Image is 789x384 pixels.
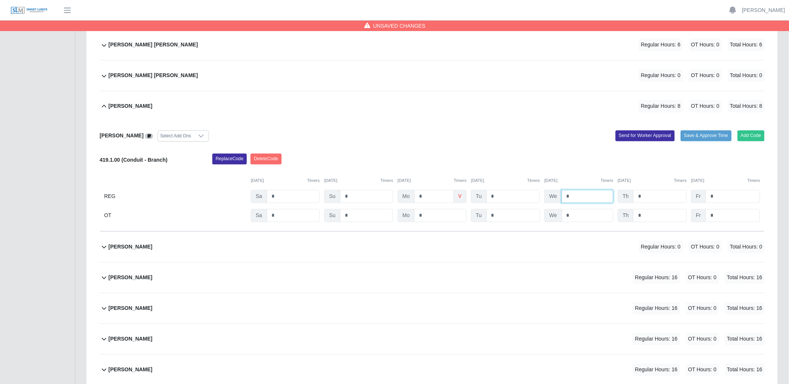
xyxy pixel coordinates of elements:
[100,30,765,60] button: [PERSON_NAME] [PERSON_NAME] Regular Hours: 6 OT Hours: 0 Total Hours: 6
[601,177,613,184] button: Timers
[544,177,613,184] div: [DATE]
[109,366,152,374] b: [PERSON_NAME]
[681,130,732,141] button: Save & Approve Time
[212,153,247,164] button: ReplaceCode
[618,177,687,184] div: [DATE]
[251,153,282,164] button: DeleteCode
[158,131,194,141] div: Select Add Ons
[689,39,722,51] span: OT Hours: 0
[100,232,765,262] button: [PERSON_NAME] Regular Hours: 0 OT Hours: 0 Total Hours: 0
[398,177,467,184] div: [DATE]
[324,190,340,203] span: Su
[691,209,706,222] span: Fr
[725,333,765,345] span: Total Hours: 16
[471,190,487,203] span: Tu
[380,177,393,184] button: Timers
[471,177,540,184] div: [DATE]
[104,209,246,222] div: OT
[689,241,722,253] span: OT Hours: 0
[527,177,540,184] button: Timers
[398,209,415,222] span: Mo
[109,102,152,110] b: [PERSON_NAME]
[686,333,719,345] span: OT Hours: 0
[471,209,487,222] span: Tu
[691,177,760,184] div: [DATE]
[100,324,765,354] button: [PERSON_NAME] Regular Hours: 16 OT Hours: 0 Total Hours: 16
[109,41,198,49] b: [PERSON_NAME] [PERSON_NAME]
[100,157,167,163] b: 419.1.00 (Conduit - Branch)
[639,69,683,82] span: Regular Hours: 0
[686,271,719,284] span: OT Hours: 0
[616,130,675,141] button: Send for Worker Approval
[725,363,765,376] span: Total Hours: 16
[373,22,426,30] span: Unsaved Changes
[109,274,152,281] b: [PERSON_NAME]
[458,192,462,200] b: v
[689,69,722,82] span: OT Hours: 0
[691,190,706,203] span: Fr
[324,209,340,222] span: Su
[544,190,562,203] span: We
[100,132,143,138] b: [PERSON_NAME]
[307,177,320,184] button: Timers
[324,177,393,184] div: [DATE]
[618,190,634,203] span: Th
[251,209,267,222] span: Sa
[728,241,765,253] span: Total Hours: 0
[725,302,765,314] span: Total Hours: 16
[633,333,680,345] span: Regular Hours: 16
[738,130,765,141] button: Add Code
[104,190,246,203] div: REG
[454,177,467,184] button: Timers
[544,209,562,222] span: We
[728,39,765,51] span: Total Hours: 6
[618,209,634,222] span: Th
[639,39,683,51] span: Regular Hours: 6
[639,241,683,253] span: Regular Hours: 0
[109,243,152,251] b: [PERSON_NAME]
[100,60,765,91] button: [PERSON_NAME] [PERSON_NAME] Regular Hours: 0 OT Hours: 0 Total Hours: 0
[686,302,719,314] span: OT Hours: 0
[100,293,765,323] button: [PERSON_NAME] Regular Hours: 16 OT Hours: 0 Total Hours: 16
[725,271,765,284] span: Total Hours: 16
[689,100,722,112] span: OT Hours: 0
[398,190,415,203] span: Mo
[686,363,719,376] span: OT Hours: 0
[109,71,198,79] b: [PERSON_NAME] [PERSON_NAME]
[100,91,765,121] button: [PERSON_NAME] Regular Hours: 8 OT Hours: 0 Total Hours: 8
[633,363,680,376] span: Regular Hours: 16
[145,132,153,138] a: View/Edit Notes
[742,6,785,14] a: [PERSON_NAME]
[109,335,152,343] b: [PERSON_NAME]
[728,100,765,112] span: Total Hours: 8
[633,302,680,314] span: Regular Hours: 16
[10,6,48,15] img: SLM Logo
[728,69,765,82] span: Total Hours: 0
[633,271,680,284] span: Regular Hours: 16
[251,190,267,203] span: Sa
[674,177,687,184] button: Timers
[251,177,320,184] div: [DATE]
[639,100,683,112] span: Regular Hours: 8
[109,304,152,312] b: [PERSON_NAME]
[100,262,765,293] button: [PERSON_NAME] Regular Hours: 16 OT Hours: 0 Total Hours: 16
[747,177,760,184] button: Timers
